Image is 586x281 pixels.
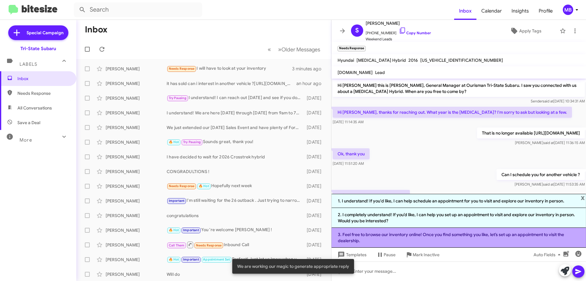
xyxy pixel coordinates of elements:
[167,227,304,234] div: You 're welcome [PERSON_NAME] !
[507,2,534,20] span: Insights
[106,154,167,160] div: [PERSON_NAME]
[167,183,304,190] div: Hopefully next week
[169,67,195,71] span: Needs Response
[534,2,558,20] a: Profile
[85,25,107,35] h1: Inbox
[167,80,296,87] div: it has sold can i interest in another vehicle ?[URL][DOMAIN_NAME]
[331,194,586,208] li: 1. I understand! If you'd like, I can help schedule an appointment for you to visit and explore o...
[106,80,167,87] div: [PERSON_NAME]
[183,140,201,144] span: Try Pausing
[106,198,167,204] div: [PERSON_NAME]
[515,182,585,187] span: [PERSON_NAME] [DATE] 11:53:35 AM
[331,208,586,228] li: 2. I completely understand! If you’d like, I can help you set up an appointment to visit and expl...
[74,2,202,17] input: Search
[167,256,304,263] div: Perfect! Just let us know when you arrive around 1 or 2, and we'll be ready to assist you. Lookin...
[497,169,585,180] p: Can I schedule you for another vehicle ?
[333,148,370,159] p: Ok, thank you
[106,242,167,248] div: [PERSON_NAME]
[543,99,553,103] span: said at
[281,46,320,53] span: Older Messages
[20,46,56,52] div: Tri-State Subaru
[366,36,431,42] span: Weekend Leads
[371,249,400,260] button: Pause
[167,124,304,131] div: We just extended our [DATE] Sales Event and have plenty of Forester Hybrid models in-stock! Let's...
[375,70,385,75] span: Lead
[531,99,585,103] span: Sender [DATE] 10:34:31 AM
[169,228,179,232] span: 🔥 Hot
[304,168,326,175] div: [DATE]
[331,249,371,260] button: Templates
[167,213,304,219] div: congratulations
[304,242,326,248] div: [DATE]
[183,257,199,261] span: Important
[167,139,304,146] div: Sounds great, thank you!
[274,43,324,56] button: Next
[106,124,167,131] div: [PERSON_NAME]
[169,96,186,100] span: Try Pausing
[106,183,167,189] div: [PERSON_NAME]
[8,25,68,40] a: Special Campaign
[106,271,167,277] div: [PERSON_NAME]
[304,124,326,131] div: [DATE]
[333,107,572,118] p: Hi [PERSON_NAME], thanks for reaching out. What year is the [MEDICAL_DATA]? I'm sorry to ask but ...
[237,263,349,269] span: We are working our magic to generate appropriate reply
[333,80,585,97] p: Hi [PERSON_NAME] this is [PERSON_NAME], General Manager at Ourisman Tri-State Subaru. I saw you c...
[476,2,507,20] a: Calendar
[169,243,185,247] span: Call Them
[333,161,364,166] span: [DATE] 11:51:20 AM
[167,168,304,175] div: CONGRADULTIONS !
[384,249,396,260] span: Pause
[304,227,326,233] div: [DATE]
[199,184,209,188] span: 🔥 Hot
[420,57,503,63] span: [US_VEHICLE_IDENTIFICATION_NUMBER]
[304,95,326,101] div: [DATE]
[27,30,63,36] span: Special Campaign
[338,46,366,51] small: Needs Response
[304,183,326,189] div: [DATE]
[183,228,199,232] span: Important
[304,198,326,204] div: [DATE]
[336,249,367,260] span: Templates
[399,31,431,35] a: Copy Number
[167,197,304,204] div: I'm still waiting for the 26 outback . Just trying to narrow down where I will purchase
[292,66,326,72] div: 3 minutes ago
[169,199,185,203] span: Important
[477,128,585,139] p: That is no longer available [URL][DOMAIN_NAME]
[20,61,37,67] span: Labels
[355,26,359,35] span: S
[167,241,304,249] div: Inbound Call
[558,5,579,15] button: MB
[106,95,167,101] div: [PERSON_NAME]
[106,110,167,116] div: [PERSON_NAME]
[454,2,476,20] a: Inbox
[400,249,444,260] button: Mark Inactive
[304,110,326,116] div: [DATE]
[167,154,304,160] div: I have decided to wait for 2026 Crosstrek hybrid
[268,46,271,53] span: «
[413,249,440,260] span: Mark Inactive
[304,213,326,219] div: [DATE]
[169,140,179,144] span: 🔥 Hot
[581,194,585,201] span: x
[338,57,354,63] span: Hyundai
[17,105,52,111] span: All Conversations
[331,228,586,248] li: 3. Feel free to browse our inventory online! Once you find something you like, let’s set up an ap...
[17,90,69,96] span: Needs Response
[543,140,554,145] span: said at
[519,25,541,36] span: Apply Tags
[366,20,431,27] span: [PERSON_NAME]
[515,140,585,145] span: [PERSON_NAME] [DATE] 11:36:15 AM
[278,46,281,53] span: »
[106,213,167,219] div: [PERSON_NAME]
[106,168,167,175] div: [PERSON_NAME]
[167,94,304,102] div: I understand! I can reach out [DATE] and see if you do still have it and if so what day and time ...
[106,227,167,233] div: [PERSON_NAME]
[264,43,275,56] button: Previous
[17,120,40,126] span: Save a Deal
[529,249,568,260] button: Auto Fields
[264,43,324,56] nav: Page navigation example
[196,243,222,247] span: Needs Response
